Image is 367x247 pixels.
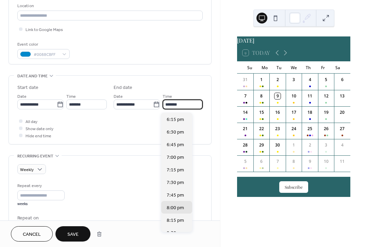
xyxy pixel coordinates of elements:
span: Save [67,231,79,238]
div: 20 [339,109,345,115]
div: Start date [17,84,38,91]
div: Th [301,61,316,74]
span: Hide end time [26,133,51,140]
div: 2 [307,142,313,148]
span: #0088CBFF [34,51,59,58]
div: 11 [307,93,313,99]
div: 4 [339,142,345,148]
div: 14 [242,109,248,115]
span: Recurring event [17,153,53,160]
div: 28 [242,142,248,148]
div: 31 [242,77,248,83]
div: 30 [274,142,281,148]
span: 6:45 pm [167,141,184,149]
button: Subscribe [279,181,308,193]
div: 5 [323,77,329,83]
span: 7:45 pm [167,192,184,199]
span: Date [17,93,27,100]
span: 6:30 pm [167,129,184,136]
div: Sa [330,61,345,74]
div: 29 [258,142,265,148]
div: 22 [258,126,265,132]
div: Repeat every [17,182,63,189]
div: 13 [339,93,345,99]
div: 6 [258,158,265,165]
div: 18 [307,109,313,115]
div: 8 [291,158,297,165]
div: Su [243,61,257,74]
span: Link to Google Maps [26,26,63,33]
div: 24 [291,126,297,132]
div: 4 [307,77,313,83]
div: We [286,61,301,74]
div: 9 [307,158,313,165]
div: weeks [17,202,65,206]
div: 17 [291,109,297,115]
div: 11 [339,158,345,165]
span: All day [26,118,37,125]
div: 5 [242,158,248,165]
span: 8:30 pm [167,230,184,237]
div: 9 [274,93,281,99]
div: [DATE] [237,36,350,45]
div: 23 [274,126,281,132]
div: 16 [274,109,281,115]
div: 1 [258,77,265,83]
div: 2 [274,77,281,83]
div: 12 [323,93,329,99]
span: Time [66,93,76,100]
div: Tu [272,61,286,74]
span: 7:15 pm [167,167,184,174]
div: 15 [258,109,265,115]
span: Show date only [26,125,53,133]
div: End date [114,84,133,91]
div: 8 [258,93,265,99]
div: 10 [323,158,329,165]
span: 6:15 pm [167,116,184,123]
span: 7:30 pm [167,179,184,186]
span: Date and time [17,73,48,80]
button: Cancel [11,226,53,242]
span: Date [114,93,123,100]
div: 19 [323,109,329,115]
div: 21 [242,126,248,132]
span: Weekly [20,166,34,174]
div: 3 [323,142,329,148]
div: 10 [291,93,297,99]
div: 6 [339,77,345,83]
div: 3 [291,77,297,83]
div: Mo [257,61,272,74]
div: Location [17,2,201,10]
div: 25 [307,126,313,132]
div: Fr [316,61,330,74]
div: 7 [274,158,281,165]
div: Event color [17,41,68,48]
div: Repeat on [17,215,201,222]
span: 8:00 pm [167,204,184,212]
div: 7 [242,93,248,99]
span: 7:00 pm [167,154,184,161]
span: Time [163,93,172,100]
div: 26 [323,126,329,132]
button: Save [55,226,90,242]
span: 8:15 pm [167,217,184,224]
span: Cancel [23,231,41,238]
div: 27 [339,126,345,132]
div: 1 [291,142,297,148]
